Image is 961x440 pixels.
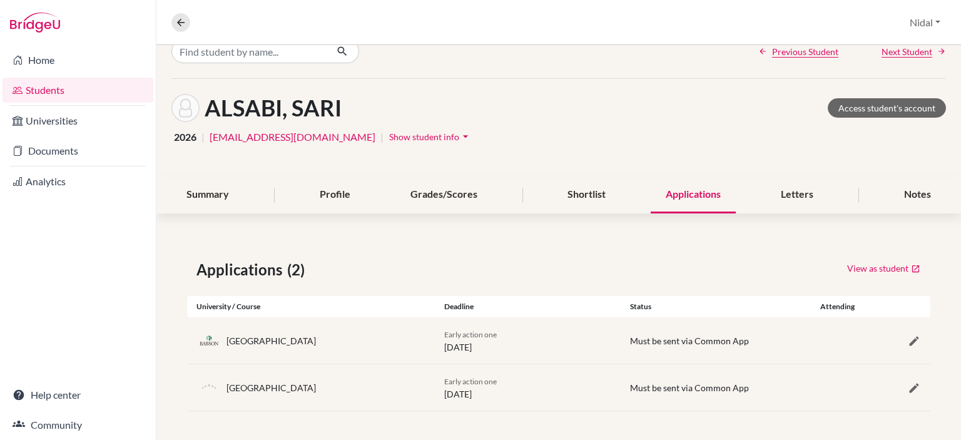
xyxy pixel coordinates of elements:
div: [DATE] [435,327,621,354]
input: Find student by name... [171,39,327,63]
div: University / Course [187,301,435,312]
span: Must be sent via Common App [630,382,749,393]
h1: ALSABI, SARI [205,95,342,121]
div: Attending [806,301,868,312]
div: Deadline [435,301,621,312]
button: Nidal [904,11,946,34]
a: Previous Student [758,45,838,58]
a: Community [3,412,153,437]
a: Documents [3,138,153,163]
a: Universities [3,108,153,133]
div: Profile [305,177,365,213]
span: Applications [196,258,287,281]
span: Early action one [444,330,497,339]
img: us_bab_n83q_buv.png [196,332,221,348]
a: Access student's account [828,98,946,118]
span: Early action one [444,377,497,386]
button: Show student infoarrow_drop_down [389,127,472,146]
div: [DATE] [435,374,621,401]
a: Home [3,48,153,73]
div: Letters [766,177,828,213]
div: Notes [889,177,946,213]
div: Status [621,301,806,312]
a: Analytics [3,169,153,194]
span: Must be sent via Common App [630,335,749,346]
div: [GEOGRAPHIC_DATA] [226,381,316,394]
div: Shortlist [552,177,621,213]
span: (2) [287,258,310,281]
a: Help center [3,382,153,407]
a: Next Student [882,45,946,58]
img: SARI ALSABI's avatar [171,94,200,122]
span: Previous Student [772,45,838,58]
div: Applications [651,177,736,213]
span: Next Student [882,45,932,58]
div: [GEOGRAPHIC_DATA] [226,334,316,347]
img: Bridge-U [10,13,60,33]
i: arrow_drop_down [459,130,472,143]
a: [EMAIL_ADDRESS][DOMAIN_NAME] [210,130,375,145]
span: | [380,130,384,145]
span: 2026 [174,130,196,145]
img: default-university-logo-42dd438d0b49c2174d4c41c49dcd67eec2da6d16b3a2f6d5de70cc347232e317.png [196,375,221,400]
div: Grades/Scores [395,177,492,213]
a: View as student [847,258,921,278]
a: Students [3,78,153,103]
span: Show student info [389,131,459,142]
span: | [201,130,205,145]
div: Summary [171,177,244,213]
